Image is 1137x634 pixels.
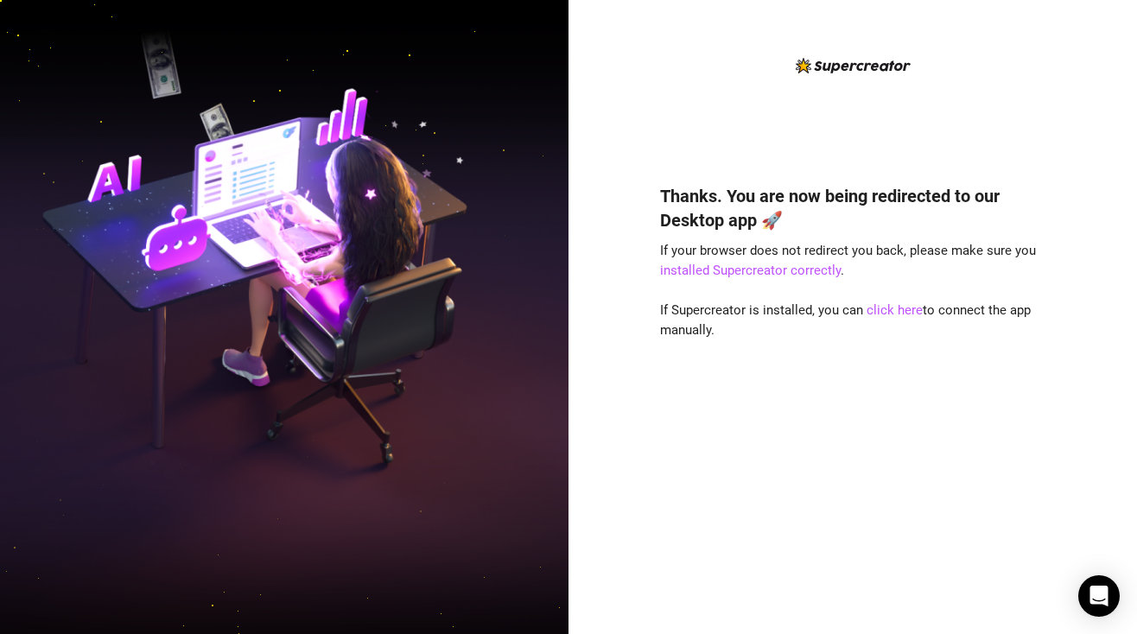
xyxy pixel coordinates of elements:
[1078,575,1120,617] div: Open Intercom Messenger
[660,184,1045,232] h4: Thanks. You are now being redirected to our Desktop app 🚀
[796,58,911,73] img: logo-BBDzfeDw.svg
[867,302,923,318] a: click here
[660,302,1031,339] span: If Supercreator is installed, you can to connect the app manually.
[660,263,841,278] a: installed Supercreator correctly
[660,243,1036,279] span: If your browser does not redirect you back, please make sure you .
